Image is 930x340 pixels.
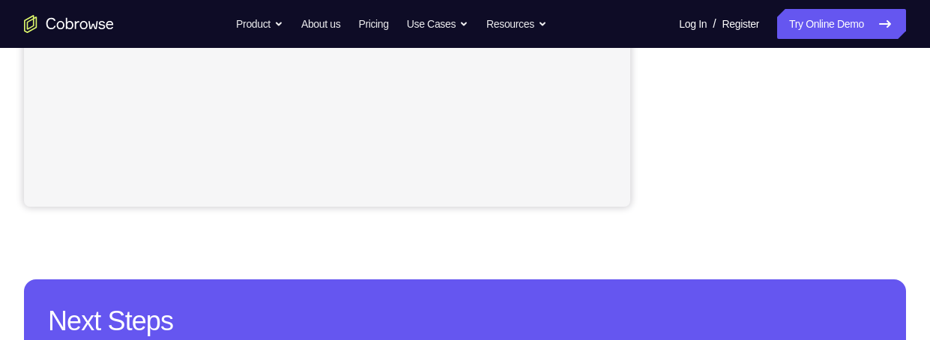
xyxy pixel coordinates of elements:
[486,9,547,39] button: Resources
[407,9,468,39] button: Use Cases
[358,9,388,39] a: Pricing
[777,9,906,39] a: Try Online Demo
[679,9,707,39] a: Log In
[24,15,114,33] a: Go to the home page
[722,9,759,39] a: Register
[48,303,882,339] h2: Next Steps
[713,15,716,33] span: /
[301,9,340,39] a: About us
[236,9,283,39] button: Product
